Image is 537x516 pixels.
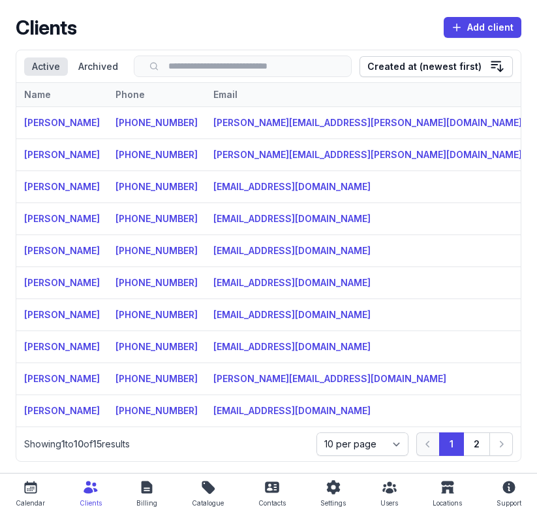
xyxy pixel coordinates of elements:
[16,16,76,39] h2: Clients
[213,149,522,160] a: [PERSON_NAME][EMAIL_ADDRESS][PERSON_NAME][DOMAIN_NAME]
[452,20,514,35] span: Add client
[115,277,198,288] a: [PHONE_NUMBER]
[24,277,100,288] a: [PERSON_NAME]
[115,117,198,128] a: [PHONE_NUMBER]
[433,495,462,511] div: Locations
[320,495,346,511] div: Settings
[24,438,309,451] p: Showing to of results
[24,245,100,256] a: [PERSON_NAME]
[61,438,65,449] span: 1
[115,405,198,416] a: [PHONE_NUMBER]
[24,117,100,128] a: [PERSON_NAME]
[213,277,371,288] a: [EMAIL_ADDRESS][DOMAIN_NAME]
[115,149,198,160] a: [PHONE_NUMBER]
[367,59,482,74] div: Created at (newest first)
[136,495,157,511] div: Billing
[16,83,108,107] th: Name
[24,309,100,320] a: [PERSON_NAME]
[115,181,198,192] a: [PHONE_NUMBER]
[115,341,198,352] a: [PHONE_NUMBER]
[213,245,371,256] a: [EMAIL_ADDRESS][DOMAIN_NAME]
[115,245,198,256] a: [PHONE_NUMBER]
[24,405,100,416] a: [PERSON_NAME]
[24,181,100,192] a: [PERSON_NAME]
[213,341,371,352] a: [EMAIL_ADDRESS][DOMAIN_NAME]
[258,495,286,511] div: Contacts
[213,117,522,128] a: [PERSON_NAME][EMAIL_ADDRESS][PERSON_NAME][DOMAIN_NAME]
[24,57,126,76] nav: Tabs
[93,438,102,449] span: 15
[115,373,198,384] a: [PHONE_NUMBER]
[213,373,446,384] a: [PERSON_NAME][EMAIL_ADDRESS][DOMAIN_NAME]
[439,432,464,456] button: 1
[24,149,100,160] a: [PERSON_NAME]
[444,17,521,38] button: Add client
[24,57,68,76] div: Active
[108,83,206,107] th: Phone
[24,373,100,384] a: [PERSON_NAME]
[416,432,513,456] nav: Pagination
[213,181,371,192] a: [EMAIL_ADDRESS][DOMAIN_NAME]
[497,495,521,511] div: Support
[80,495,102,511] div: Clients
[192,495,224,511] div: Catalogue
[24,341,100,352] a: [PERSON_NAME]
[115,213,198,224] a: [PHONE_NUMBER]
[115,309,198,320] a: [PHONE_NUMBER]
[213,213,371,224] a: [EMAIL_ADDRESS][DOMAIN_NAME]
[213,309,371,320] a: [EMAIL_ADDRESS][DOMAIN_NAME]
[213,405,371,416] a: [EMAIL_ADDRESS][DOMAIN_NAME]
[206,83,530,107] th: Email
[360,56,513,77] button: Created at (newest first)
[74,438,84,449] span: 10
[463,432,490,456] button: 2
[70,57,126,76] div: Archived
[380,495,398,511] div: Users
[16,495,45,511] div: Calendar
[24,213,100,224] a: [PERSON_NAME]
